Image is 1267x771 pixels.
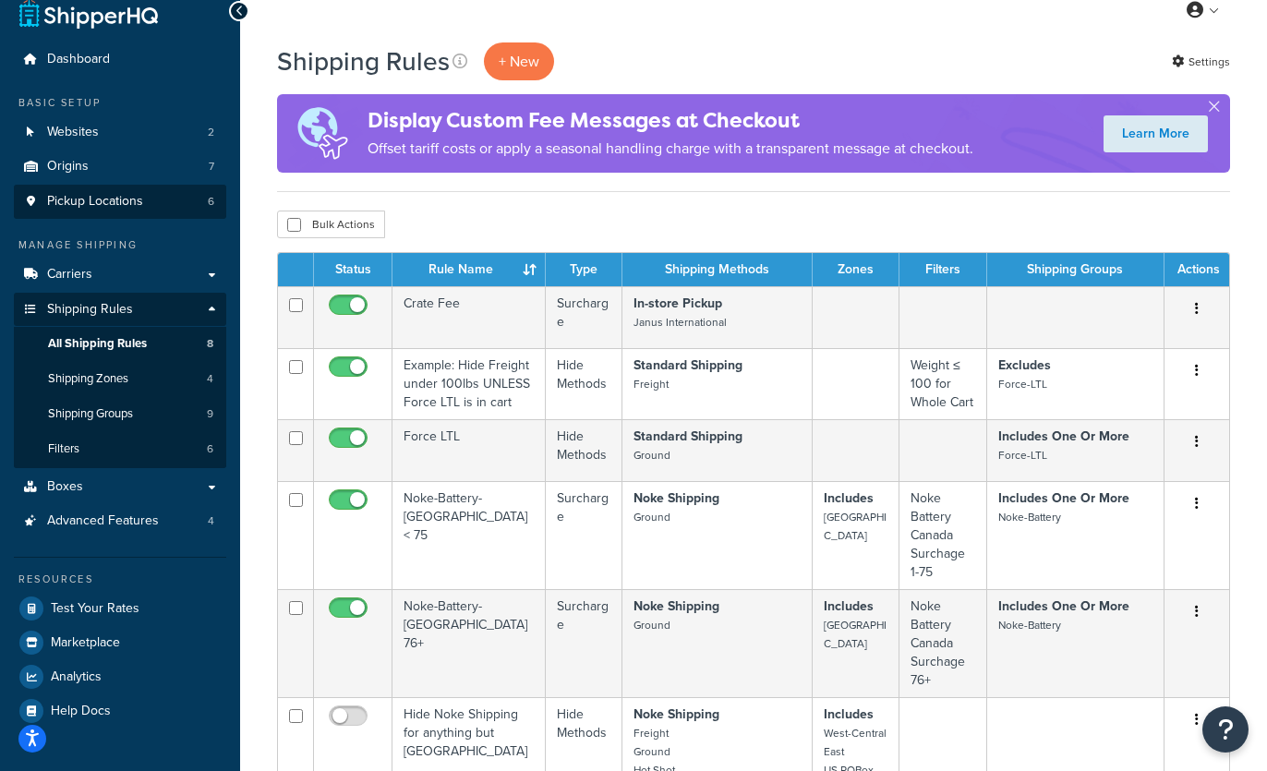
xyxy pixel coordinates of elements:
[48,406,133,422] span: Shipping Groups
[546,481,622,589] td: Surcharge
[633,617,670,633] small: Ground
[14,694,226,728] a: Help Docs
[633,509,670,525] small: Ground
[392,286,546,348] td: Crate Fee
[368,136,973,162] p: Offset tariff costs or apply a seasonal handling charge with a transparent message at checkout.
[14,115,226,150] li: Websites
[824,509,887,544] small: [GEOGRAPHIC_DATA]
[546,253,622,286] th: Type
[47,52,110,67] span: Dashboard
[208,194,214,210] span: 6
[14,362,226,396] li: Shipping Zones
[207,371,213,387] span: 4
[207,441,213,457] span: 6
[824,617,887,652] small: [GEOGRAPHIC_DATA]
[209,159,214,175] span: 7
[633,355,742,375] strong: Standard Shipping
[51,669,102,685] span: Analytics
[14,397,226,431] li: Shipping Groups
[899,589,986,697] td: Noke Battery Canada Surchage 76+
[824,705,874,724] strong: Includes
[14,504,226,538] a: Advanced Features 4
[392,348,546,419] td: Example: Hide Freight under 100lbs UNLESS Force LTL is in cart
[14,237,226,253] div: Manage Shipping
[14,293,226,327] a: Shipping Rules
[987,253,1164,286] th: Shipping Groups
[633,294,722,313] strong: In-store Pickup
[998,488,1129,508] strong: Includes One Or More
[484,42,554,80] p: + New
[899,253,986,286] th: Filters
[392,419,546,481] td: Force LTL
[813,253,899,286] th: Zones
[546,286,622,348] td: Surcharge
[47,267,92,283] span: Carriers
[546,419,622,481] td: Hide Methods
[14,327,226,361] a: All Shipping Rules 8
[48,371,128,387] span: Shipping Zones
[14,432,226,466] a: Filters 6
[824,488,874,508] strong: Includes
[14,95,226,111] div: Basic Setup
[392,253,546,286] th: Rule Name : activate to sort column ascending
[899,348,986,419] td: Weight ≤ 100 for Whole Cart
[47,125,99,140] span: Websites
[47,194,143,210] span: Pickup Locations
[546,589,622,697] td: Surcharge
[14,660,226,693] a: Analytics
[277,211,385,238] button: Bulk Actions
[14,293,226,468] li: Shipping Rules
[998,596,1129,616] strong: Includes One Or More
[1104,115,1208,152] a: Learn More
[14,626,226,659] a: Marketplace
[277,94,368,173] img: duties-banner-06bc72dcb5fe05cb3f9472aba00be2ae8eb53ab6f0d8bb03d382ba314ac3c341.png
[14,327,226,361] li: All Shipping Rules
[633,705,719,724] strong: Noke Shipping
[47,513,159,529] span: Advanced Features
[1202,706,1249,753] button: Open Resource Center
[51,601,139,617] span: Test Your Rates
[208,125,214,140] span: 2
[14,150,226,184] li: Origins
[998,355,1051,375] strong: Excludes
[633,488,719,508] strong: Noke Shipping
[47,302,133,318] span: Shipping Rules
[633,596,719,616] strong: Noke Shipping
[633,376,669,392] small: Freight
[633,447,670,464] small: Ground
[48,441,79,457] span: Filters
[14,572,226,587] div: Resources
[48,336,147,352] span: All Shipping Rules
[51,704,111,719] span: Help Docs
[1172,49,1230,75] a: Settings
[207,336,213,352] span: 8
[824,596,874,616] strong: Includes
[14,258,226,292] a: Carriers
[14,432,226,466] li: Filters
[51,635,120,651] span: Marketplace
[1164,253,1229,286] th: Actions
[207,406,213,422] span: 9
[47,159,89,175] span: Origins
[368,105,973,136] h4: Display Custom Fee Messages at Checkout
[998,509,1061,525] small: Noke-Battery
[14,397,226,431] a: Shipping Groups 9
[546,348,622,419] td: Hide Methods
[14,185,226,219] li: Pickup Locations
[14,150,226,184] a: Origins 7
[14,470,226,504] a: Boxes
[208,513,214,529] span: 4
[14,504,226,538] li: Advanced Features
[998,427,1129,446] strong: Includes One Or More
[14,115,226,150] a: Websites 2
[14,185,226,219] a: Pickup Locations 6
[14,42,226,77] a: Dashboard
[277,43,450,79] h1: Shipping Rules
[622,253,813,286] th: Shipping Methods
[633,314,727,331] small: Janus International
